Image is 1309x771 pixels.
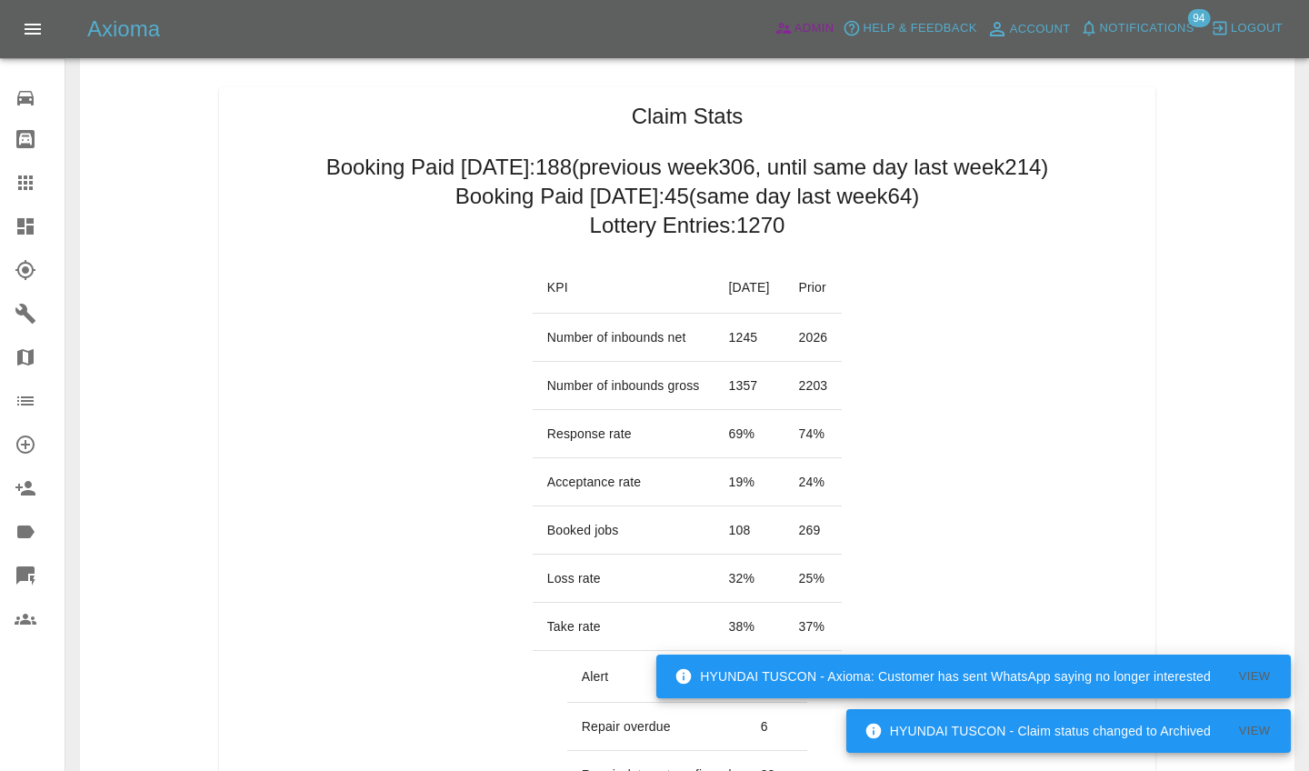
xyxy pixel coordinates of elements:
[784,603,843,651] td: 37 %
[87,15,160,44] h5: Axioma
[784,362,843,410] td: 2203
[714,458,784,506] td: 19 %
[714,262,784,314] th: [DATE]
[533,555,714,603] td: Loss rate
[714,506,784,555] td: 108
[674,660,1211,693] div: HYUNDAI TUSCON - Axioma: Customer has sent WhatsApp saying no longer interested
[1100,18,1194,39] span: Notifications
[1231,18,1283,39] span: Logout
[1075,15,1199,43] button: Notifications
[567,703,746,751] td: Repair overdue
[714,603,784,651] td: 38 %
[714,362,784,410] td: 1357
[1225,663,1284,691] button: View
[784,410,843,458] td: 74 %
[326,153,1049,182] h2: Booking Paid [DATE]: 188 (previous week 306 , until same day last week 214 )
[714,555,784,603] td: 32 %
[746,703,808,751] td: 6
[1206,15,1287,43] button: Logout
[784,555,843,603] td: 25 %
[533,458,714,506] td: Acceptance rate
[1225,717,1284,746] button: View
[533,362,714,410] td: Number of inbounds gross
[455,182,920,211] h2: Booking Paid [DATE]: 45 (same day last week 64 )
[714,314,784,362] td: 1245
[784,262,843,314] th: Prior
[838,15,981,43] button: Help & Feedback
[770,15,839,43] a: Admin
[11,7,55,51] button: Open drawer
[784,458,843,506] td: 24 %
[533,410,714,458] td: Response rate
[1187,9,1210,27] span: 94
[567,651,746,703] th: Alert
[784,314,843,362] td: 2026
[794,18,834,39] span: Admin
[982,15,1075,44] a: Account
[533,603,714,651] td: Take rate
[864,715,1211,747] div: HYUNDAI TUSCON - Claim status changed to Archived
[632,102,744,131] h1: Claim Stats
[784,506,843,555] td: 269
[533,314,714,362] td: Number of inbounds net
[863,18,976,39] span: Help & Feedback
[714,410,784,458] td: 69 %
[590,211,785,240] h2: Lottery Entries: 1270
[533,506,714,555] td: Booked jobs
[533,262,714,314] th: KPI
[1010,19,1071,40] span: Account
